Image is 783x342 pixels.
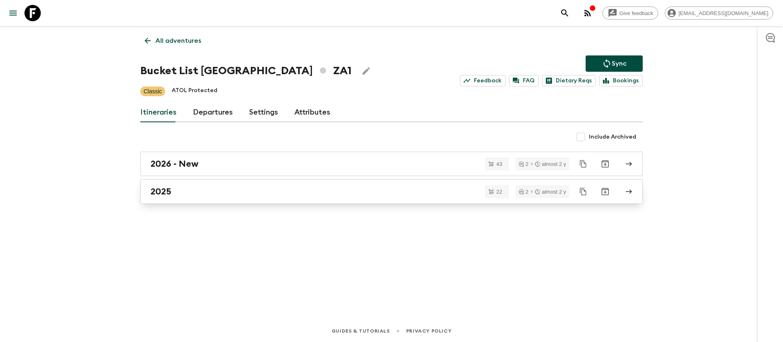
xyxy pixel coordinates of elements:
a: Departures [193,103,233,122]
span: Give feedback [615,10,658,16]
span: Include Archived [589,133,636,141]
a: Itineraries [140,103,177,122]
span: [EMAIL_ADDRESS][DOMAIN_NAME] [674,10,773,16]
div: almost 2 y [535,189,566,194]
button: search adventures [557,5,573,21]
div: 2 [519,189,529,194]
div: almost 2 y [535,161,566,167]
h2: 2026 - New [150,159,199,169]
a: 2026 - New [140,152,643,176]
a: Attributes [294,103,330,122]
p: Classic [144,87,162,95]
a: Give feedback [602,7,658,20]
button: menu [5,5,21,21]
span: 43 [491,161,507,167]
button: Sync adventure departures to the booking engine [586,55,643,72]
p: Sync [612,59,626,68]
a: Guides & Tutorials [332,327,390,335]
a: Feedback [460,75,506,86]
h1: Bucket List [GEOGRAPHIC_DATA] ZA1 [140,63,352,79]
a: Dietary Reqs [542,75,596,86]
button: Edit Adventure Title [358,63,374,79]
button: Archive [597,183,613,200]
a: FAQ [509,75,539,86]
a: 2025 [140,179,643,204]
button: Archive [597,156,613,172]
a: Bookings [599,75,643,86]
div: [EMAIL_ADDRESS][DOMAIN_NAME] [665,7,773,20]
h2: 2025 [150,186,171,197]
span: 22 [491,189,507,194]
p: All adventures [155,36,201,46]
p: ATOL Protected [172,86,217,96]
a: Settings [249,103,278,122]
a: All adventures [140,33,206,49]
div: 2 [519,161,529,167]
a: Privacy Policy [406,327,451,335]
button: Duplicate [576,157,591,171]
button: Duplicate [576,184,591,199]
